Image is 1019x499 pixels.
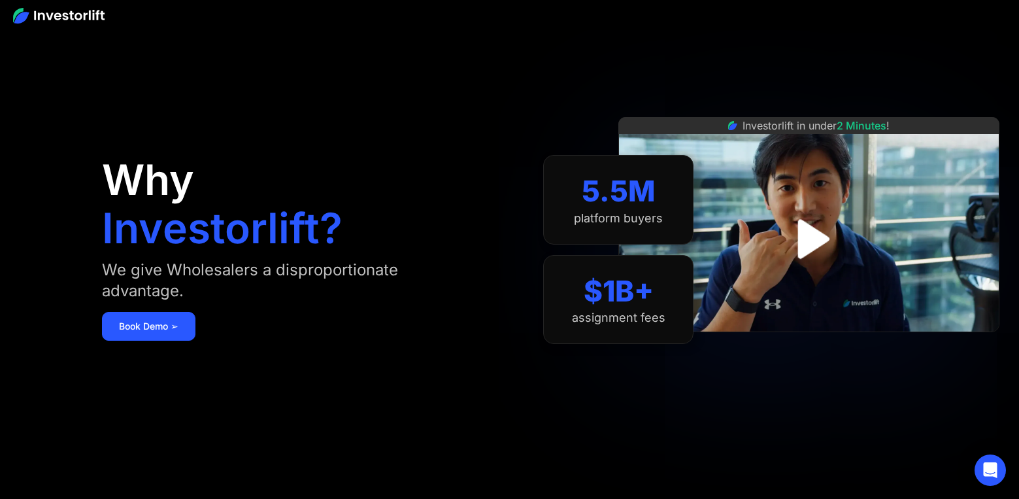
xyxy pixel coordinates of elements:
div: $1B+ [584,274,654,309]
div: platform buyers [574,211,663,226]
h1: Why [102,159,194,201]
a: Book Demo ➢ [102,312,195,341]
a: open lightbox [780,210,838,268]
div: assignment fees [572,311,665,325]
span: 2 Minutes [837,119,886,132]
div: We give Wholesalers a disproportionate advantage. [102,260,472,301]
iframe: Customer reviews powered by Trustpilot [711,339,907,354]
div: Investorlift in under ! [743,118,890,133]
div: 5.5M [582,174,656,209]
div: Open Intercom Messenger [975,455,1006,486]
h1: Investorlift? [102,207,342,249]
